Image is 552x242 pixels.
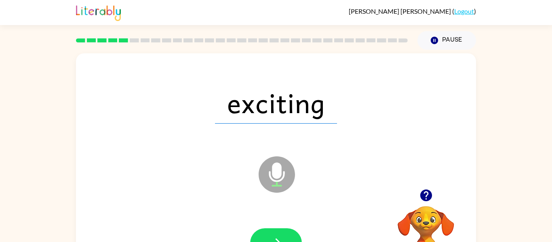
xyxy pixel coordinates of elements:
a: Logout [454,7,474,15]
div: ( ) [349,7,476,15]
span: exciting [215,82,337,124]
button: Pause [417,31,476,50]
img: Literably [76,3,121,21]
span: [PERSON_NAME] [PERSON_NAME] [349,7,452,15]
